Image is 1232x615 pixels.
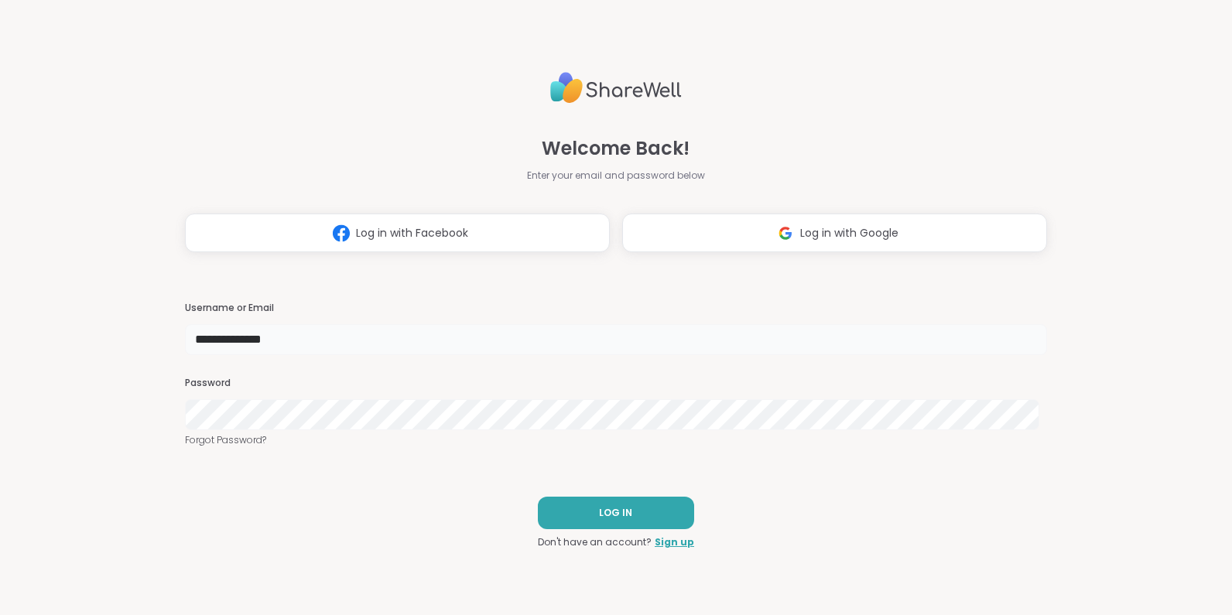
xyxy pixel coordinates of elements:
[771,219,800,248] img: ShareWell Logomark
[655,535,694,549] a: Sign up
[185,214,610,252] button: Log in with Facebook
[622,214,1047,252] button: Log in with Google
[538,535,652,549] span: Don't have an account?
[542,135,690,162] span: Welcome Back!
[550,66,682,110] img: ShareWell Logo
[185,433,1047,447] a: Forgot Password?
[538,497,694,529] button: LOG IN
[356,225,468,241] span: Log in with Facebook
[327,219,356,248] img: ShareWell Logomark
[527,169,705,183] span: Enter your email and password below
[800,225,898,241] span: Log in with Google
[185,377,1047,390] h3: Password
[185,302,1047,315] h3: Username or Email
[599,506,632,520] span: LOG IN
